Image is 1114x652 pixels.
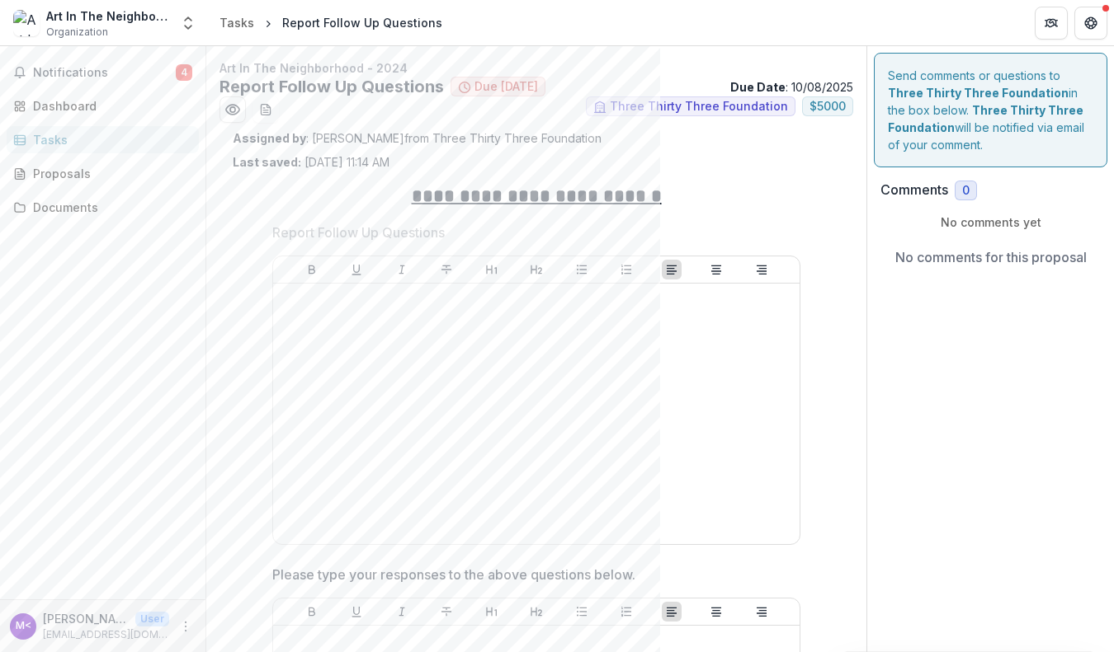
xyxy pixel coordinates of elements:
div: Art In The Neighborhood [46,7,170,25]
button: More [176,617,196,636]
button: Italicize [392,602,412,622]
button: Bold [302,602,322,622]
p: [PERSON_NAME] <[EMAIL_ADDRESS][DOMAIN_NAME]> [43,610,129,627]
p: [EMAIL_ADDRESS][DOMAIN_NAME] [43,627,169,642]
strong: Due Date [730,80,786,94]
button: Bullet List [572,602,592,622]
button: Preview 2df23e54-bb29-4ac0-a4ed-3bbbc37b5775.pdf [219,96,246,123]
h2: Report Follow Up Questions [219,77,444,96]
nav: breadcrumb [213,11,449,35]
span: Due [DATE] [474,80,538,94]
button: download-word-button [253,96,279,123]
strong: Last saved: [233,155,301,169]
div: Report Follow Up Questions [282,14,442,31]
a: Proposals [7,160,199,187]
button: Align Left [662,260,682,279]
button: Align Left [662,602,682,622]
button: Heading 2 [526,260,546,279]
button: Ordered List [616,260,636,279]
button: Italicize [392,260,412,279]
button: Bold [302,260,322,279]
div: Dashboard [33,97,186,115]
button: Align Right [752,602,772,622]
button: Ordered List [616,602,636,622]
button: Align Right [752,260,772,279]
p: : [PERSON_NAME] from Three Thirty Three Foundation [233,129,840,147]
p: Please type your responses to the above questions below. [272,565,635,584]
button: Align Center [706,260,726,279]
span: Notifications [33,66,176,80]
a: Tasks [7,126,199,153]
a: Dashboard [7,92,199,120]
h2: Comments [880,182,948,198]
div: Tasks [33,131,186,148]
strong: Three Thirty Three Foundation [888,103,1083,134]
div: Tasks [219,14,254,31]
p: User [135,612,169,626]
div: Send comments or questions to in the box below. will be notified via email of your comment. [874,53,1107,167]
span: 0 [962,184,970,198]
div: Documents [33,199,186,216]
a: Documents [7,194,199,221]
button: Align Center [706,602,726,622]
button: Heading 1 [482,260,502,279]
button: Underline [347,260,366,279]
button: Strike [437,602,456,622]
span: $ 5000 [810,100,846,114]
button: Open entity switcher [177,7,200,40]
button: Strike [437,260,456,279]
span: 4 [176,64,192,81]
span: Organization [46,25,108,40]
p: No comments for this proposal [895,247,1087,267]
strong: Assigned by [233,131,306,145]
div: Mollie Burke <artintheneighborhoodvt@gmail.com> [16,621,31,631]
strong: Three Thirty Three Foundation [888,86,1069,100]
button: Partners [1035,7,1068,40]
button: Get Help [1074,7,1107,40]
a: Tasks [213,11,261,35]
button: Notifications4 [7,59,199,86]
div: Proposals [33,165,186,182]
p: : 10/08/2025 [730,78,853,96]
p: Report Follow Up Questions [272,223,445,242]
button: Bullet List [572,260,592,279]
p: No comments yet [880,213,1101,231]
button: Underline [347,602,366,622]
button: Heading 1 [482,602,502,622]
span: Three Thirty Three Foundation [610,100,788,114]
p: [DATE] 11:14 AM [233,153,389,171]
p: Art In The Neighborhood - 2024 [219,59,853,77]
img: Art In The Neighborhood [13,10,40,36]
button: Heading 2 [526,602,546,622]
